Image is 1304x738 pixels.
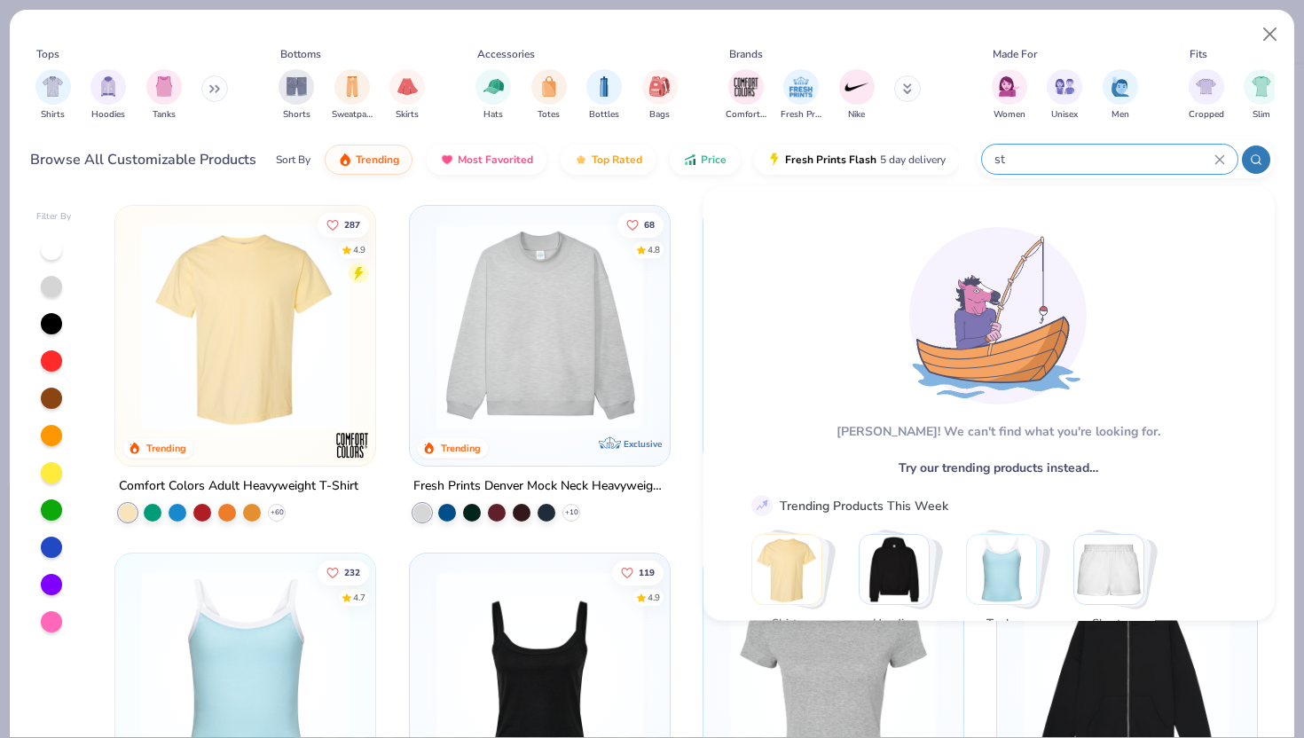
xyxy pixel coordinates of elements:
img: Unisex Image [1055,76,1075,97]
img: Slim Image [1252,76,1271,97]
button: filter button [146,69,182,122]
span: Unisex [1051,108,1078,122]
img: Shirts [752,535,821,604]
button: filter button [332,69,373,122]
img: Men Image [1111,76,1130,97]
img: trending.gif [338,153,352,167]
img: Shirts Image [43,76,63,97]
div: Bottoms [280,46,321,62]
img: Tanks Image [154,76,174,97]
span: Comfort Colors [726,108,766,122]
button: filter button [586,69,622,122]
button: filter button [35,69,71,122]
span: Shorts [283,108,310,122]
div: Fits [1190,46,1207,62]
div: Made For [993,46,1037,62]
img: Shorts [1074,535,1143,604]
span: Hoodies [91,108,125,122]
button: filter button [726,69,766,122]
button: Like [318,561,369,585]
div: filter for Sweatpants [332,69,373,122]
button: filter button [642,69,678,122]
span: Try our trending products instead… [898,459,1097,477]
div: 4.7 [353,592,365,605]
button: filter button [531,69,567,122]
img: trend_line.gif [754,498,770,514]
span: Cropped [1189,108,1224,122]
div: filter for Skirts [389,69,425,122]
span: Most Favorited [458,153,533,167]
span: + 10 [564,507,577,518]
img: Shorts Image [287,76,307,97]
img: Totes Image [539,76,559,97]
div: 4.9 [647,592,659,605]
button: Like [611,561,663,585]
img: Comfort Colors logo [335,428,371,463]
button: Stack Card Button Tanks [966,534,1048,640]
div: Fresh Prints Denver Mock Neck Heavyweight Sweatshirt [413,475,666,498]
img: Hoodies [860,535,929,604]
button: Stack Card Button Hoodies [859,534,940,640]
button: Close [1253,18,1287,51]
img: Bottles Image [594,76,614,97]
img: Bags Image [649,76,669,97]
div: filter for Fresh Prints [781,69,821,122]
span: 68 [643,220,654,229]
span: 119 [638,569,654,577]
div: Filter By [36,210,72,224]
div: filter for Shirts [35,69,71,122]
div: filter for Bottles [586,69,622,122]
img: Comfort Colors Image [733,74,759,100]
img: Hoodies Image [98,76,118,97]
span: Totes [538,108,560,122]
div: Accessories [477,46,535,62]
button: filter button [839,69,875,122]
img: most_fav.gif [440,153,454,167]
div: Comfort Colors Adult Heavyweight T-Shirt [119,475,358,498]
span: Fresh Prints Flash [785,153,876,167]
div: filter for Hats [475,69,511,122]
div: Tops [36,46,59,62]
img: TopRated.gif [574,153,588,167]
div: filter for Comfort Colors [726,69,766,122]
span: Shirts [758,615,815,632]
span: Shirts [41,108,65,122]
span: Price [701,153,727,167]
span: Nike [848,108,865,122]
span: Tanks [153,108,176,122]
span: Tanks [972,615,1030,632]
div: Sort By [276,152,310,168]
span: Sweatpants [332,108,373,122]
img: Women Image [999,76,1019,97]
img: a90f7c54-8796-4cb2-9d6e-4e9644cfe0fe [652,224,876,430]
div: filter for Slim [1244,69,1279,122]
span: + 60 [271,507,284,518]
button: filter button [90,69,126,122]
span: Trending [356,153,399,167]
span: Slim [1253,108,1270,122]
span: Bags [649,108,670,122]
span: Shorts [1080,615,1137,632]
div: Trending Products This Week [780,496,948,514]
button: Price [670,145,740,175]
div: filter for Tanks [146,69,182,122]
div: Brands [729,46,763,62]
div: filter for Bags [642,69,678,122]
div: Browse All Customizable Products [30,149,256,170]
img: Sweatpants Image [342,76,362,97]
span: Exclusive [624,438,662,450]
img: Tanks [967,535,1036,604]
span: Hoodies [865,615,923,632]
button: filter button [279,69,314,122]
div: filter for Cropped [1189,69,1224,122]
button: filter button [1244,69,1279,122]
span: 287 [344,220,360,229]
input: Try "T-Shirt" [993,149,1214,169]
button: filter button [781,69,821,122]
div: 4.8 [647,243,659,256]
div: [PERSON_NAME]! We can't find what you're looking for. [836,422,1159,441]
span: Men [1112,108,1129,122]
button: Like [318,212,369,237]
button: filter button [1047,69,1082,122]
button: Stack Card Button Shirts [751,534,833,640]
